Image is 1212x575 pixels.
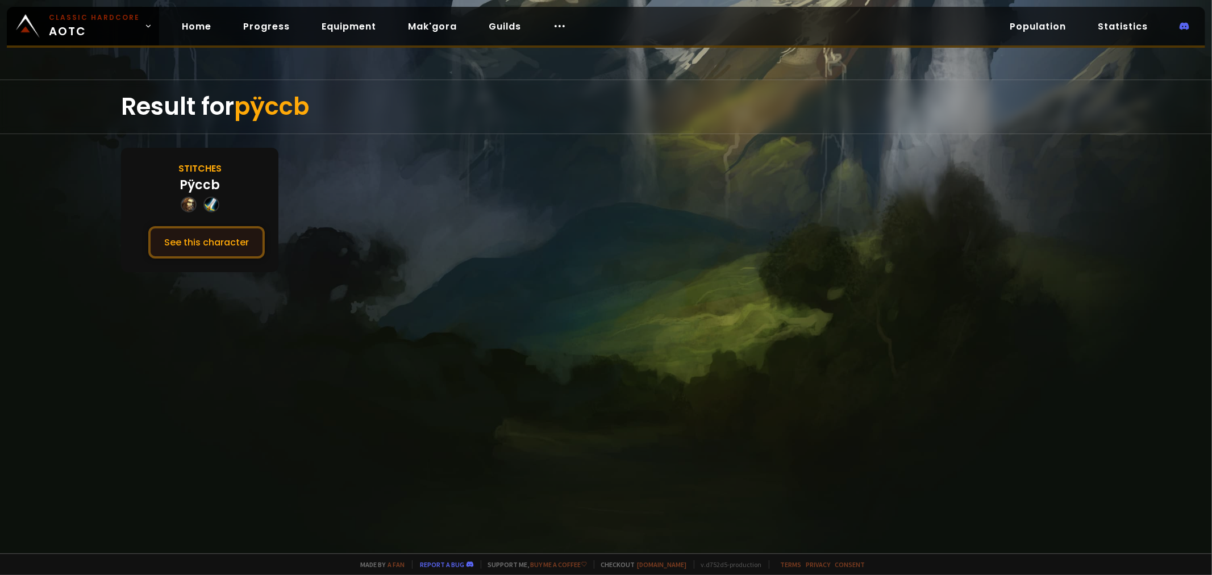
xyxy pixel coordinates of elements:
[1089,15,1157,38] a: Statistics
[480,15,530,38] a: Guilds
[694,560,762,569] span: v. d752d5 - production
[173,15,220,38] a: Home
[49,13,140,40] span: AOTC
[399,15,466,38] a: Mak'gora
[234,15,299,38] a: Progress
[148,226,265,259] button: See this character
[806,560,831,569] a: Privacy
[121,80,1090,134] div: Result for
[594,560,687,569] span: Checkout
[781,560,802,569] a: Terms
[354,560,405,569] span: Made by
[178,161,222,176] div: Stitches
[638,560,687,569] a: [DOMAIN_NAME]
[835,560,865,569] a: Consent
[388,560,405,569] a: a fan
[1001,15,1075,38] a: Population
[180,176,220,194] div: Pÿccb
[420,560,465,569] a: Report a bug
[49,13,140,23] small: Classic Hardcore
[7,7,159,45] a: Classic HardcoreAOTC
[234,90,309,123] span: pÿccb
[313,15,385,38] a: Equipment
[531,560,587,569] a: Buy me a coffee
[481,560,587,569] span: Support me,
